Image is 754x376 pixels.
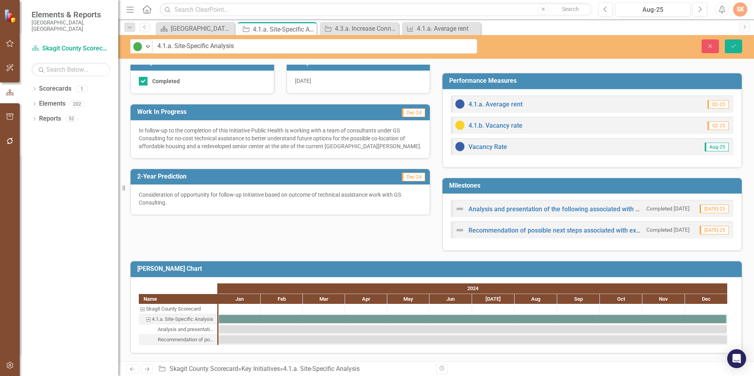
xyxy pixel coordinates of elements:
div: Analysis and presentation of the following associated with each site: land use policy and test fi... [158,324,215,335]
div: 4.1.a. Site-Specific Analysis [283,365,360,372]
a: 4.1.b. Vacancy rate [468,122,523,129]
button: SK [733,2,747,17]
a: 4.1.a. Average rent [468,101,523,108]
div: Task: Start date: 2024-01-01 End date: 2024-12-31 [219,315,727,323]
div: Jul [472,294,515,304]
h3: Work In Progress [137,108,331,115]
a: [GEOGRAPHIC_DATA] Page [158,24,233,34]
h3: Completed Date [293,59,426,66]
div: Jun [429,294,472,304]
a: 4.3.a. Increase Connection and Belonging for Older Adults (part 1) [322,24,397,34]
span: Q2-25 [707,121,729,130]
input: This field is required [152,39,477,54]
img: Not Defined [455,225,465,235]
img: No Information [455,99,465,109]
div: 52 [65,115,78,122]
h3: [PERSON_NAME] Chart [137,265,738,272]
input: Search Below... [32,63,110,76]
h3: Performance Measures [449,77,738,84]
div: Recommendation of possible next steps associated with exploration of [GEOGRAPHIC_DATA]-owned land... [158,335,215,345]
div: Oct [600,294,642,304]
a: Key Initiatives [241,365,280,372]
div: 4.1.a. Site-Specific Analysis [152,314,213,324]
div: Name [139,294,217,304]
div: Nov [642,294,685,304]
img: No Information [455,142,465,151]
span: [DATE]-25 [700,226,729,235]
div: Feb [261,294,303,304]
div: » » [158,365,430,374]
img: ClearPoint Strategy [4,9,18,23]
p: Consideration of opportunity for follow-up Initiative based on outcome of technical assistance wo... [139,191,422,207]
div: May [387,294,429,304]
span: Q2-25 [707,100,729,109]
h3: Completed [137,59,270,66]
span: [DATE]-25 [700,205,729,213]
small: Completed [DATE] [646,205,690,212]
div: 4.1.a. Site-Specific Analysis [253,24,315,34]
div: Task: Skagit County Scorecard Start date: 2024-01-01 End date: 2024-01-02 [139,304,217,314]
img: Not Defined [455,204,465,214]
span: Elements & Reports [32,10,110,19]
div: 1 [75,86,88,92]
a: 4.1.a. Average rent [404,24,479,34]
div: 4.3.a. Increase Connection and Belonging for Older Adults (part 1) [335,24,397,34]
div: 4.1.a. Average rent [417,24,479,34]
input: Search ClearPoint... [160,3,592,17]
span: Dec-24 [402,108,425,117]
div: Skagit County Scorecard [139,304,217,314]
div: Dec [685,294,728,304]
div: 2024 [218,283,728,294]
img: Caution [455,121,465,130]
span: Dec-24 [402,173,425,181]
div: Aug-25 [618,5,688,15]
h3: Milestones [449,182,738,189]
button: Aug-25 [615,2,691,17]
a: Vacancy Rate [468,143,507,151]
button: Search [551,4,590,15]
a: Reports [39,114,61,123]
div: Recommendation of possible next steps associated with exploration of utilizing County-owned land ... [139,335,217,345]
a: Scorecards [39,84,71,93]
img: On Target [133,42,142,51]
div: Task: Start date: 2024-01-01 End date: 2024-12-31 [139,324,217,335]
div: Task: Start date: 2024-01-01 End date: 2024-12-31 [219,335,727,344]
a: Skagit County Scorecard [32,44,110,53]
span: Search [562,6,579,12]
p: In follow-up to the completion of this Initiative Public Health is working with a team of consult... [139,127,422,150]
div: Jan [218,294,261,304]
div: Apr [345,294,387,304]
div: Task: Start date: 2024-01-01 End date: 2024-12-31 [139,335,217,345]
div: Aug [515,294,557,304]
small: [GEOGRAPHIC_DATA], [GEOGRAPHIC_DATA] [32,19,110,32]
div: Task: Start date: 2024-01-01 End date: 2024-12-31 [219,325,727,333]
div: 4.1.a. Site-Specific Analysis [139,314,217,324]
div: Analysis and presentation of the following associated with each site: land use policy and test fi... [139,324,217,335]
div: 202 [69,101,85,107]
span: Aug-25 [705,143,729,151]
a: Elements [39,99,65,108]
div: Task: Start date: 2024-01-01 End date: 2024-12-31 [139,314,217,324]
h3: 2-Year Prediction [137,173,331,180]
div: Sep [557,294,600,304]
div: Open Intercom Messenger [727,349,746,368]
div: [GEOGRAPHIC_DATA] Page [171,24,233,34]
span: [DATE] [295,78,311,84]
div: Skagit County Scorecard [146,304,201,314]
small: Completed [DATE] [646,226,690,234]
div: Mar [303,294,345,304]
a: Skagit County Scorecard [170,365,238,372]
